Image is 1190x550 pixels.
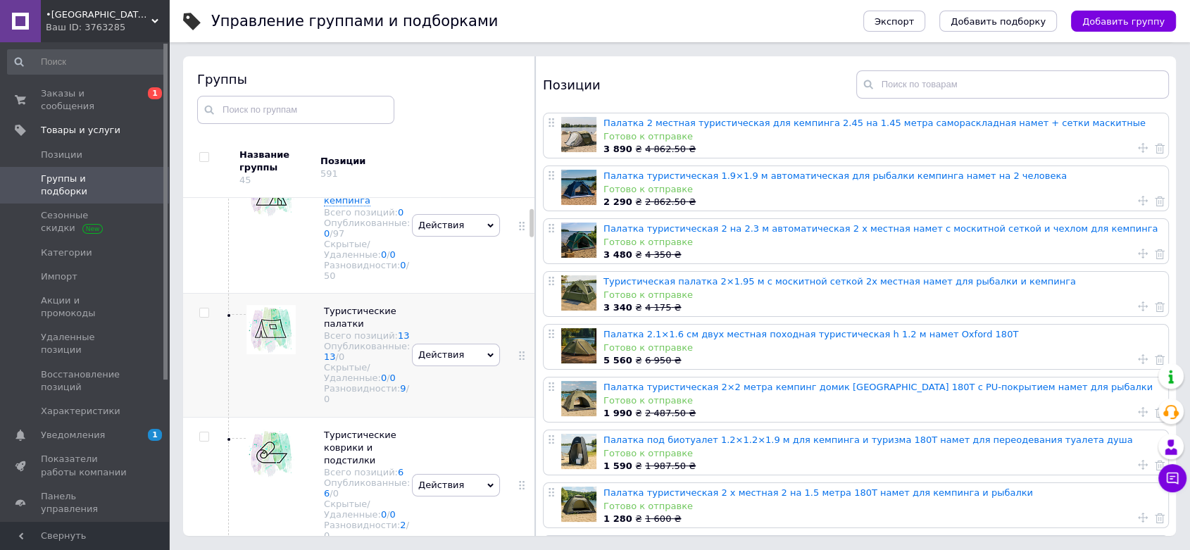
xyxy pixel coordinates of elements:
b: 1 590 [603,461,632,471]
span: Добавить подборку [951,16,1046,27]
span: Действия [418,349,464,360]
b: 2 290 [603,196,632,207]
div: 0 [324,394,330,404]
span: / [324,520,409,541]
img: website_grey.svg [23,37,34,48]
div: v 4.0.25 [39,23,69,34]
a: 6 [324,488,330,499]
a: Палатка под биотуалет 1.2×1.2×1.9 м для кемпинга и туризма 180Т намет для переодевания туалета душа [603,435,1132,445]
a: Удалить товар [1155,142,1165,154]
div: Скрытые/Удаленные: [324,499,410,520]
a: Палатка 2 местная туристическая для кемпинга 2.45 на 1.45 метра самораскладная намет + сетки маск... [603,118,1146,128]
span: ₴ [603,355,645,365]
div: 97 [333,228,345,239]
span: Товары для туризма и кемпинга [324,169,380,205]
span: ₴ [603,144,645,154]
a: 0 [381,249,387,260]
div: Keywords by Traffic [156,83,237,92]
span: Импорт [41,270,77,283]
a: Палатка туристическая 2 на 2.3 м автоматическая 2 х местная намет с москитной сеткой и чехлом для... [603,223,1158,234]
a: 9 [400,383,406,394]
span: Туристические палатки [324,306,396,329]
b: 1 990 [603,408,632,418]
a: 0 [390,373,396,383]
div: Позиции [320,155,440,168]
div: 0 [333,488,339,499]
span: ₴ [603,513,645,524]
span: Группы и подборки [41,173,130,198]
div: Позиции [543,70,856,99]
a: 6 [398,467,403,477]
img: Туристические палатки [246,305,296,354]
span: Акции и промокоды [41,294,130,320]
a: 0 [390,249,396,260]
div: 591 [320,168,338,179]
a: 0 [400,260,406,270]
div: Готово к отправке [603,342,1161,354]
span: Экспорт [875,16,914,27]
span: / [387,373,396,383]
a: Палатка туристическая 2×2 метра кемпинг домик [GEOGRAPHIC_DATA] 180Т с PU-покрытием намет для рыб... [603,382,1153,392]
span: / [387,509,396,520]
span: / [387,249,396,260]
span: 4 350 ₴ [645,249,681,260]
span: 4 175 ₴ [645,302,681,313]
div: Группы [197,70,521,88]
div: Разновидности: [324,260,410,281]
b: 3 480 [603,249,632,260]
button: Чат с покупателем [1158,464,1186,492]
span: Позиции [41,149,82,161]
b: 3 890 [603,144,632,154]
div: Скрытые/Удаленные: [324,239,410,260]
div: Название группы [239,149,310,174]
span: 1 600 ₴ [645,513,681,524]
span: / [330,228,344,239]
img: tab_domain_overview_orange.svg [38,82,49,93]
b: 3 340 [603,302,632,313]
div: Готово к отправке [603,500,1161,513]
div: Готово к отправке [603,447,1161,460]
span: Панель управления [41,490,130,515]
a: 0 [390,509,396,520]
a: Удалить товар [1155,194,1165,207]
a: 13 [398,330,410,341]
div: Разновидности: [324,520,410,541]
a: 0 [324,228,330,239]
div: Domain: [DOMAIN_NAME] [37,37,155,48]
input: Поиск [7,49,165,75]
span: Действия [418,220,464,230]
span: 1 [148,87,162,99]
span: 4 862.50 ₴ [645,144,696,154]
span: Товары и услуги [41,124,120,137]
div: Готово к отправке [603,183,1161,196]
div: Скрытые/Удаленные: [324,362,410,383]
a: Удалить товар [1155,247,1165,260]
a: Удалить товар [1155,406,1165,418]
b: 5 560 [603,355,632,365]
div: Опубликованные: [324,218,410,239]
span: / [324,383,409,404]
div: Опубликованные: [324,477,410,499]
button: Добавить подборку [939,11,1057,32]
div: Готово к отправке [603,394,1161,407]
span: Показатели работы компании [41,453,130,478]
h1: Управление группами и подборками [211,13,498,30]
div: 45 [239,175,251,185]
a: Палатка туристическая 1.9×1.9 м автоматическая для рыбалки кемпинга намет на 2 человека [603,170,1067,181]
button: Добавить группу [1071,11,1176,32]
span: Туристические коврики и подстилки [324,430,396,465]
a: Удалить товар [1155,458,1165,471]
div: Domain Overview [54,83,126,92]
span: Заказы и сообщения [41,87,130,113]
span: ₴ [603,461,645,471]
a: Палатка туристическая 2 х местная 2 на 1.5 метра 180Т намет для кемпинга и рыбалки [603,487,1033,498]
div: 50 [324,270,336,281]
a: Удалить товар [1155,300,1165,313]
a: 13 [324,351,336,362]
a: 0 [398,207,403,218]
div: Всего позиций: [324,330,410,341]
input: Поиск по товарам [856,70,1170,99]
span: ₴ [603,302,645,313]
span: 1 [148,429,162,441]
span: / [330,488,339,499]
